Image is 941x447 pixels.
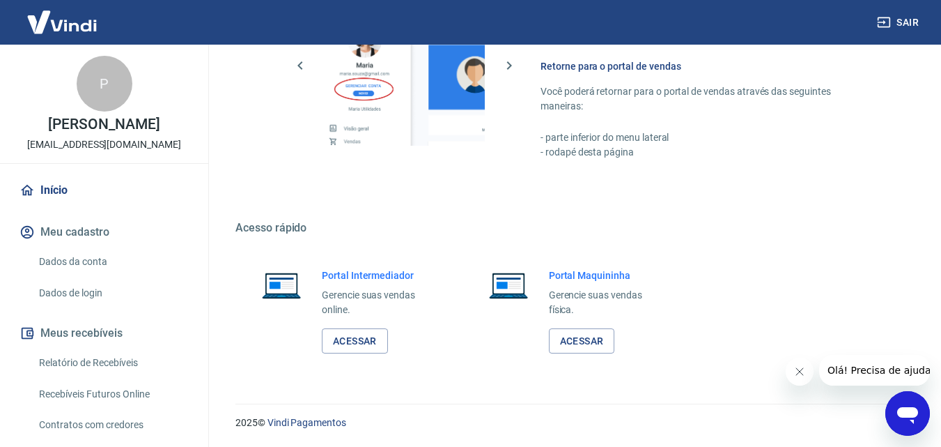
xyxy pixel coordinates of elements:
h6: Retorne para o portal de vendas [541,59,874,73]
a: Acessar [549,328,615,354]
p: Você poderá retornar para o portal de vendas através das seguintes maneiras: [541,84,874,114]
a: Dados da conta [33,248,192,276]
iframe: Botão para abrir a janela de mensagens [885,391,930,436]
img: Vindi [17,1,107,43]
p: - parte inferior do menu lateral [541,130,874,145]
p: Gerencie suas vendas física. [549,288,664,317]
a: Relatório de Recebíveis [33,349,192,377]
button: Sair [874,10,924,36]
h6: Portal Maquininha [549,268,664,282]
h6: Portal Intermediador [322,268,437,282]
p: [EMAIL_ADDRESS][DOMAIN_NAME] [27,137,181,152]
p: 2025 © [235,416,908,430]
h5: Acesso rápido [235,221,908,235]
a: Acessar [322,328,388,354]
button: Meus recebíveis [17,318,192,349]
button: Meu cadastro [17,217,192,248]
img: Imagem de um notebook aberto [479,268,538,302]
div: P [77,56,132,112]
iframe: Mensagem da empresa [819,355,930,386]
p: - rodapé desta página [541,145,874,160]
a: Início [17,175,192,206]
a: Recebíveis Futuros Online [33,380,192,409]
a: Contratos com credores [33,411,192,439]
p: [PERSON_NAME] [48,117,160,132]
p: Gerencie suas vendas online. [322,288,437,317]
img: Imagem de um notebook aberto [252,268,311,302]
a: Vindi Pagamentos [267,417,346,428]
a: Dados de login [33,279,192,308]
iframe: Fechar mensagem [786,358,814,386]
span: Olá! Precisa de ajuda? [8,10,117,21]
